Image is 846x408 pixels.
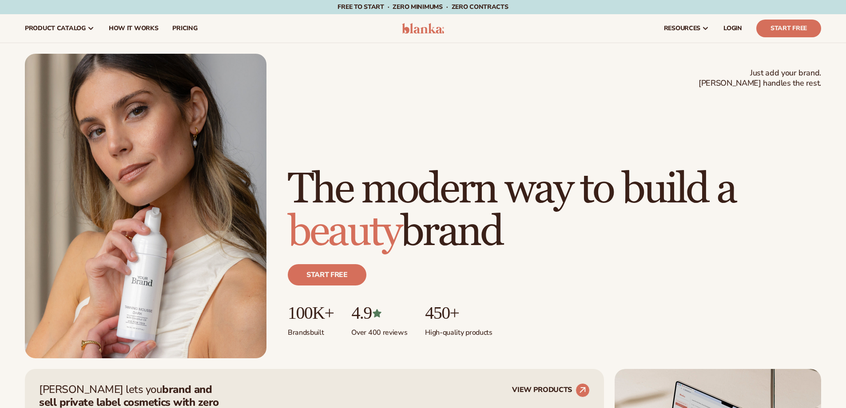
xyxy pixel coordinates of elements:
[664,25,700,32] span: resources
[25,54,266,358] img: Female holding tanning mousse.
[172,25,197,32] span: pricing
[288,323,334,337] p: Brands built
[699,68,821,89] span: Just add your brand. [PERSON_NAME] handles the rest.
[338,3,508,11] span: Free to start · ZERO minimums · ZERO contracts
[109,25,159,32] span: How It Works
[288,206,401,258] span: beauty
[716,14,749,43] a: LOGIN
[165,14,204,43] a: pricing
[25,25,86,32] span: product catalog
[288,264,366,285] a: Start free
[102,14,166,43] a: How It Works
[18,14,102,43] a: product catalog
[351,323,407,337] p: Over 400 reviews
[657,14,716,43] a: resources
[402,23,444,34] img: logo
[723,25,742,32] span: LOGIN
[425,323,492,337] p: High-quality products
[756,20,821,37] a: Start Free
[512,383,590,397] a: VIEW PRODUCTS
[288,303,334,323] p: 100K+
[288,168,821,254] h1: The modern way to build a brand
[351,303,407,323] p: 4.9
[425,303,492,323] p: 450+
